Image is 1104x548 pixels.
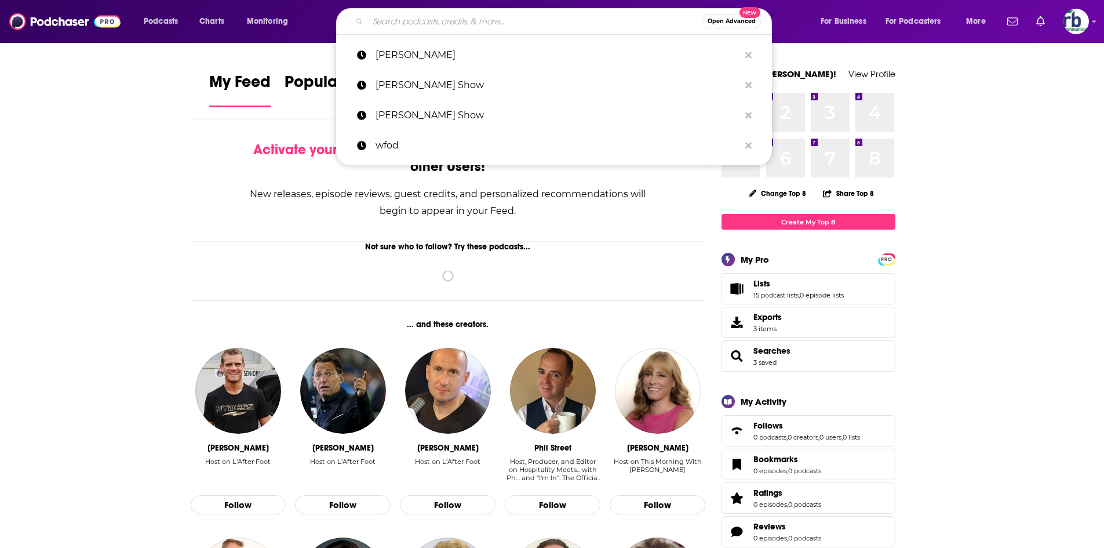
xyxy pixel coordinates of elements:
button: Follow [505,495,600,515]
span: PRO [880,255,894,264]
button: open menu [136,12,193,31]
img: Jennifer Kushinka [615,348,701,434]
a: Charts [192,12,231,31]
span: Follows [722,415,895,447]
span: Lists [753,278,770,289]
p: wfod [376,130,739,161]
div: Jerome Rothen [207,443,269,453]
a: 0 podcasts [753,433,786,441]
a: View Profile [848,68,895,79]
div: My Activity [741,396,786,407]
button: open menu [812,12,881,31]
img: Phil Street [510,348,596,434]
span: Lists [722,273,895,304]
button: open menu [878,12,958,31]
a: Reviews [726,524,749,540]
button: Follow [400,495,495,515]
a: 0 episode lists [800,291,844,299]
div: Jennifer Kushinka [627,443,688,453]
a: Lists [753,278,844,289]
a: My Feed [209,72,271,107]
p: Gary scott Thomas [376,40,739,70]
span: Activate your Feed [253,141,372,158]
div: Not sure who to follow? Try these podcasts... [191,242,706,252]
div: Host on L'After Foot [415,458,480,482]
a: Popular Feed [285,72,383,107]
span: Exports [753,312,782,322]
img: Podchaser - Follow, Share and Rate Podcasts [9,10,121,32]
span: , [787,467,788,475]
div: by following Podcasts, Creators, Lists, and other Users! [249,141,647,175]
a: wfod [336,130,772,161]
span: Bookmarks [722,449,895,480]
a: 0 episodes [753,534,787,542]
span: Ratings [753,488,782,498]
span: Popular Feed [285,72,383,99]
a: Reviews [753,521,821,532]
span: More [966,13,986,30]
a: 15 podcast lists [753,291,799,299]
span: For Business [821,13,866,30]
div: My Pro [741,254,769,265]
a: Follows [726,423,749,439]
span: Reviews [722,516,895,547]
a: 0 lists [843,433,860,441]
p: Gary scott Thomas Show [376,70,739,100]
div: New releases, episode reviews, guest credits, and personalized recommendations will begin to appe... [249,186,647,219]
span: , [818,433,819,441]
a: Create My Top 8 [722,214,895,230]
a: Bookmarks [726,456,749,473]
span: Open Advanced [708,19,756,24]
a: 3 saved [753,358,777,366]
div: Gilbert Brisbois [417,443,479,453]
div: Daniel Riolo [312,443,374,453]
a: Show notifications dropdown [1032,12,1050,31]
div: Host, Producer, and Editor on Hospitality Meets... with Ph… and "I'm In": The Official Insti… [505,458,600,482]
span: , [787,500,788,509]
span: , [799,291,800,299]
span: New [739,7,760,18]
span: Exports [726,314,749,331]
div: Host on This Morning With [PERSON_NAME] [610,458,705,474]
a: Welcome [PERSON_NAME]! [722,68,836,79]
button: open menu [239,12,303,31]
span: My Feed [209,72,271,99]
div: Host on L'After Foot [310,458,376,482]
img: Daniel Riolo [300,348,386,434]
a: Searches [753,346,790,356]
img: Jerome Rothen [195,348,281,434]
div: Phil Street [534,443,571,453]
a: 0 episodes [753,500,787,509]
a: 0 podcasts [788,500,821,509]
div: Host on This Morning With Gordon Deal [610,458,705,482]
button: Share Top 8 [822,182,875,205]
a: Ratings [726,490,749,506]
button: Follow [191,495,286,515]
div: ... and these creators. [191,320,706,329]
span: Ratings [722,482,895,514]
a: Exports [722,307,895,338]
p: Gary Thomas Show [376,100,739,130]
a: Searches [726,348,749,364]
a: Ratings [753,488,821,498]
button: open menu [958,12,1000,31]
span: Monitoring [247,13,288,30]
div: Host on L'After Foot [415,458,480,466]
input: Search podcasts, credits, & more... [368,12,702,31]
span: Charts [199,13,224,30]
button: Open AdvancedNew [702,14,761,28]
a: 0 podcasts [788,534,821,542]
a: [PERSON_NAME] [336,40,772,70]
div: Host on L'After Foot [205,458,271,482]
img: Gilbert Brisbois [405,348,491,434]
button: Follow [295,495,391,515]
span: , [786,433,788,441]
a: [PERSON_NAME] Show [336,70,772,100]
span: Reviews [753,521,786,532]
a: Show notifications dropdown [1003,12,1022,31]
span: Follows [753,420,783,431]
